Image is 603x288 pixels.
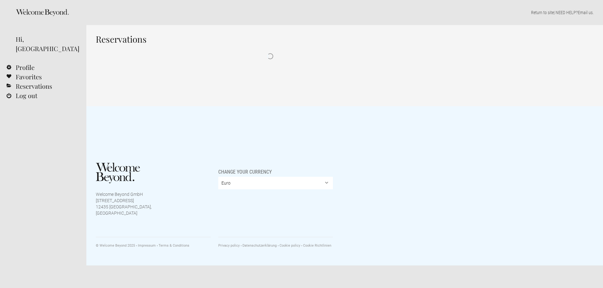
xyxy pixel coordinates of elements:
h1: Reservations [96,34,444,44]
a: Return to site [531,10,554,15]
span: © Welcome Beyond 2025 [96,243,135,248]
a: Impressum [136,243,156,248]
img: Welcome Beyond [96,163,140,183]
p: Welcome Beyond GmbH [STREET_ADDRESS] 12435 [GEOGRAPHIC_DATA], [GEOGRAPHIC_DATA] [96,191,152,216]
a: Email us [578,10,593,15]
div: Hi, [GEOGRAPHIC_DATA] [16,34,77,53]
a: Cookie Richtlinien [301,243,331,248]
p: | NEED HELP? . [96,9,594,16]
span: Change your currency [218,163,272,175]
select: Change your currency [218,177,333,189]
a: Privacy policy [218,243,240,248]
a: Cookie policy [278,243,300,248]
a: Terms & Conditions [157,243,189,248]
a: Datenschutzerklärung [241,243,277,248]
